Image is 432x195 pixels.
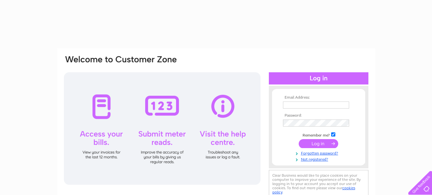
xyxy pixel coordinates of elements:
[272,186,355,194] a: cookies policy
[283,156,356,162] a: Not registered?
[299,139,338,148] input: Submit
[281,113,356,118] th: Password:
[283,150,356,156] a: Forgotten password?
[281,95,356,100] th: Email Address:
[281,131,356,138] td: Remember me?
